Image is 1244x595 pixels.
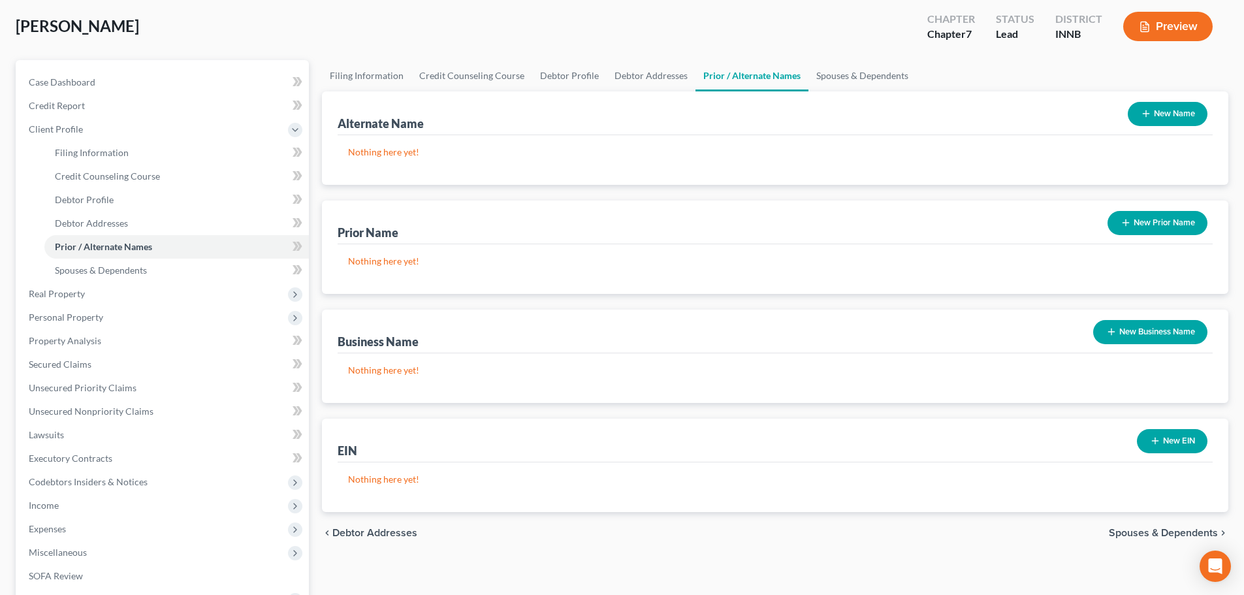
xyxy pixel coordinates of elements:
[322,60,411,91] a: Filing Information
[348,364,1202,377] p: Nothing here yet!
[1200,551,1231,582] div: Open Intercom Messenger
[1137,429,1207,453] button: New EIN
[44,141,309,165] a: Filing Information
[18,329,309,353] a: Property Analysis
[927,27,975,42] div: Chapter
[29,100,85,111] span: Credit Report
[18,353,309,376] a: Secured Claims
[607,60,695,91] a: Debtor Addresses
[322,528,332,538] i: chevron_left
[29,429,64,440] span: Lawsuits
[927,12,975,27] div: Chapter
[1093,320,1207,344] button: New Business Name
[1108,211,1207,235] button: New Prior Name
[1109,528,1218,538] span: Spouses & Dependents
[29,335,101,346] span: Property Analysis
[1109,528,1228,538] button: Spouses & Dependents chevron_right
[996,27,1034,42] div: Lead
[18,94,309,118] a: Credit Report
[348,473,1202,486] p: Nothing here yet!
[1055,27,1102,42] div: INNB
[1055,12,1102,27] div: District
[18,376,309,400] a: Unsecured Priority Claims
[29,476,148,487] span: Codebtors Insiders & Notices
[29,523,66,534] span: Expenses
[44,259,309,282] a: Spouses & Dependents
[322,528,417,538] button: chevron_left Debtor Addresses
[18,447,309,470] a: Executory Contracts
[1128,102,1207,126] button: New Name
[348,146,1202,159] p: Nothing here yet!
[338,334,419,349] div: Business Name
[332,528,417,538] span: Debtor Addresses
[29,76,95,88] span: Case Dashboard
[55,194,114,205] span: Debtor Profile
[29,570,83,581] span: SOFA Review
[29,312,103,323] span: Personal Property
[44,235,309,259] a: Prior / Alternate Names
[29,453,112,464] span: Executory Contracts
[44,165,309,188] a: Credit Counseling Course
[55,265,147,276] span: Spouses & Dependents
[44,212,309,235] a: Debtor Addresses
[338,443,357,458] div: EIN
[996,12,1034,27] div: Status
[18,423,309,447] a: Lawsuits
[55,147,129,158] span: Filing Information
[29,500,59,511] span: Income
[29,288,85,299] span: Real Property
[55,241,152,252] span: Prior / Alternate Names
[55,170,160,182] span: Credit Counseling Course
[1123,12,1213,41] button: Preview
[348,255,1202,268] p: Nothing here yet!
[18,400,309,423] a: Unsecured Nonpriority Claims
[29,123,83,135] span: Client Profile
[29,382,136,393] span: Unsecured Priority Claims
[29,406,153,417] span: Unsecured Nonpriority Claims
[1218,528,1228,538] i: chevron_right
[29,547,87,558] span: Miscellaneous
[55,217,128,229] span: Debtor Addresses
[695,60,808,91] a: Prior / Alternate Names
[18,71,309,94] a: Case Dashboard
[338,116,424,131] div: Alternate Name
[18,564,309,588] a: SOFA Review
[338,225,398,240] div: Prior Name
[411,60,532,91] a: Credit Counseling Course
[808,60,916,91] a: Spouses & Dependents
[966,27,972,40] span: 7
[16,16,139,35] span: [PERSON_NAME]
[532,60,607,91] a: Debtor Profile
[29,359,91,370] span: Secured Claims
[44,188,309,212] a: Debtor Profile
